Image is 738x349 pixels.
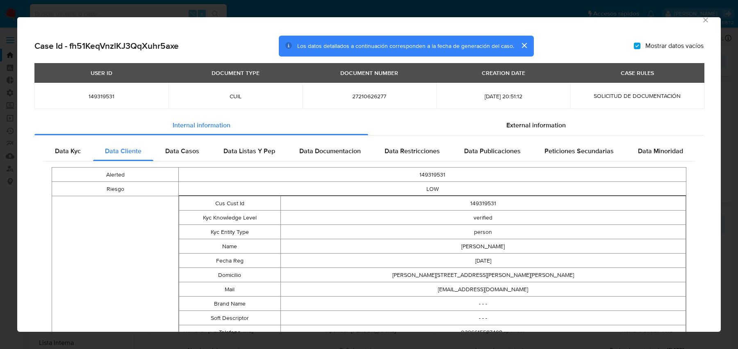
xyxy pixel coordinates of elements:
td: [EMAIL_ADDRESS][DOMAIN_NAME] [280,282,686,297]
td: LOW [179,182,686,196]
td: Brand Name [179,297,280,311]
span: Data Documentacion [299,146,361,156]
div: DOCUMENT NUMBER [335,66,403,80]
td: Cus Cust Id [179,196,280,211]
td: verified [280,211,686,225]
td: Riesgo [52,182,179,196]
td: Kyc Knowledge Level [179,211,280,225]
h2: Case Id - fh51KeqVnzlKJ3QqXuhr5axe [34,41,179,51]
div: CREATION DATE [477,66,530,80]
span: Data Restricciones [385,146,440,156]
button: cerrar [514,36,534,55]
td: - - - [280,297,686,311]
span: Internal information [173,120,230,130]
span: Data Cliente [105,146,141,156]
td: Fecha Reg [179,254,280,268]
td: 149319531 [179,168,686,182]
td: person [280,225,686,239]
span: Mostrar datos vacíos [645,42,704,50]
td: [PERSON_NAME][STREET_ADDRESS][PERSON_NAME][PERSON_NAME] [280,268,686,282]
td: Mail [179,282,280,297]
span: CUIL [178,93,293,100]
span: Data Kyc [55,146,81,156]
button: Cerrar ventana [702,16,709,23]
div: DOCUMENT TYPE [207,66,264,80]
td: 0296615587498 - [280,325,686,340]
td: Soft Descriptor [179,311,280,325]
td: - - - [280,311,686,325]
td: Telefono [179,325,280,340]
span: Data Listas Y Pep [223,146,275,156]
td: [PERSON_NAME] [280,239,686,254]
span: External information [506,120,566,130]
span: 149319531 [44,93,159,100]
span: Peticiones Secundarias [544,146,614,156]
span: Data Minoridad [638,146,683,156]
span: 27210626277 [312,93,426,100]
div: Detailed info [34,116,704,135]
input: Mostrar datos vacíos [634,43,640,49]
span: Data Publicaciones [464,146,521,156]
span: SOLICITUD DE DOCUMENTACIÓN [594,92,681,100]
td: 149319531 [280,196,686,211]
div: closure-recommendation-modal [17,17,721,332]
div: CASE RULES [616,66,659,80]
span: Los datos detallados a continuación corresponden a la fecha de generación del caso. [297,42,514,50]
td: Name [179,239,280,254]
span: [DATE] 20:51:12 [446,93,560,100]
td: Alerted [52,168,179,182]
td: Domicilio [179,268,280,282]
td: Kyc Entity Type [179,225,280,239]
div: USER ID [86,66,117,80]
div: Detailed internal info [43,141,695,161]
td: [DATE] [280,254,686,268]
span: Data Casos [165,146,199,156]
